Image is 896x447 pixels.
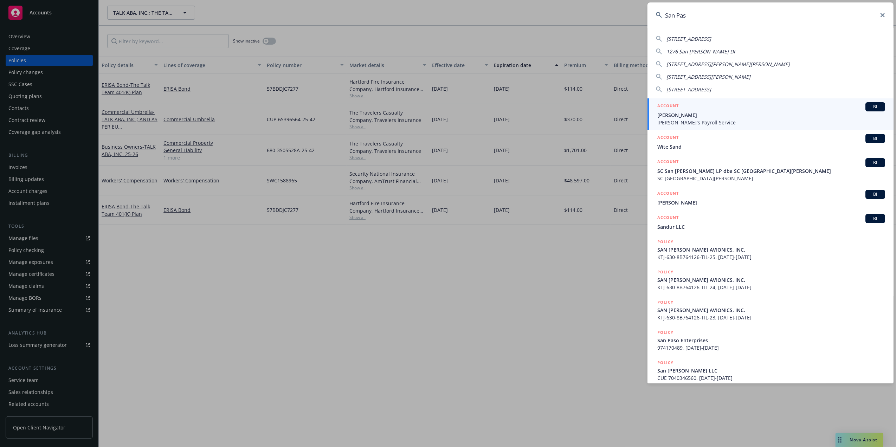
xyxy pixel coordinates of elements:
span: KTJ-630-8B764126-TIL-24, [DATE]-[DATE] [657,284,885,291]
span: CUE 7040346560, [DATE]-[DATE] [657,374,885,382]
span: SC [GEOGRAPHIC_DATA][PERSON_NAME] [657,175,885,182]
h5: ACCOUNT [657,158,679,167]
h5: POLICY [657,299,673,306]
span: [STREET_ADDRESS][PERSON_NAME] [666,73,750,80]
span: BI [868,215,882,222]
h5: ACCOUNT [657,134,679,142]
span: SAN [PERSON_NAME] AVIONICS, INC. [657,276,885,284]
span: BI [868,104,882,110]
a: ACCOUNTBI[PERSON_NAME] [647,186,894,210]
h5: POLICY [657,238,673,245]
span: Sandur LLC [657,223,885,231]
span: [PERSON_NAME] [657,111,885,119]
span: BI [868,135,882,142]
span: [STREET_ADDRESS][PERSON_NAME][PERSON_NAME] [666,61,790,67]
span: 1276 San [PERSON_NAME] Dr [666,48,736,55]
span: KTJ-630-8B764126-TIL-23, [DATE]-[DATE] [657,314,885,321]
span: [PERSON_NAME] [657,199,885,206]
span: BI [868,160,882,166]
span: San Paso Enterprises [657,337,885,344]
span: KTJ-630-8B764126-TIL-25, [DATE]-[DATE] [657,253,885,261]
span: BI [868,191,882,197]
a: POLICYSAN [PERSON_NAME] AVIONICS, INC.KTJ-630-8B764126-TIL-23, [DATE]-[DATE] [647,295,894,325]
a: ACCOUNTBI[PERSON_NAME][PERSON_NAME]'s Payroll Service [647,98,894,130]
a: POLICYSan [PERSON_NAME] LLCCUE 7040346560, [DATE]-[DATE] [647,355,894,386]
h5: ACCOUNT [657,190,679,198]
a: POLICYSAN [PERSON_NAME] AVIONICS, INC.KTJ-630-8B764126-TIL-24, [DATE]-[DATE] [647,265,894,295]
h5: ACCOUNT [657,214,679,222]
span: [STREET_ADDRESS] [666,35,711,42]
span: SC San [PERSON_NAME] LP dba SC [GEOGRAPHIC_DATA][PERSON_NAME] [657,167,885,175]
h5: ACCOUNT [657,102,679,111]
h5: POLICY [657,329,673,336]
span: Wite Sand [657,143,885,150]
span: San [PERSON_NAME] LLC [657,367,885,374]
h5: POLICY [657,268,673,276]
a: ACCOUNTBIWite Sand [647,130,894,154]
span: 974170489, [DATE]-[DATE] [657,344,885,351]
a: ACCOUNTBISC San [PERSON_NAME] LP dba SC [GEOGRAPHIC_DATA][PERSON_NAME]SC [GEOGRAPHIC_DATA][PERSON... [647,154,894,186]
span: SAN [PERSON_NAME] AVIONICS, INC. [657,246,885,253]
a: POLICYSAN [PERSON_NAME] AVIONICS, INC.KTJ-630-8B764126-TIL-25, [DATE]-[DATE] [647,234,894,265]
input: Search... [647,2,894,28]
span: SAN [PERSON_NAME] AVIONICS, INC. [657,306,885,314]
span: [STREET_ADDRESS] [666,86,711,93]
a: ACCOUNTBISandur LLC [647,210,894,234]
h5: POLICY [657,359,673,366]
span: [PERSON_NAME]'s Payroll Service [657,119,885,126]
a: POLICYSan Paso Enterprises974170489, [DATE]-[DATE] [647,325,894,355]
